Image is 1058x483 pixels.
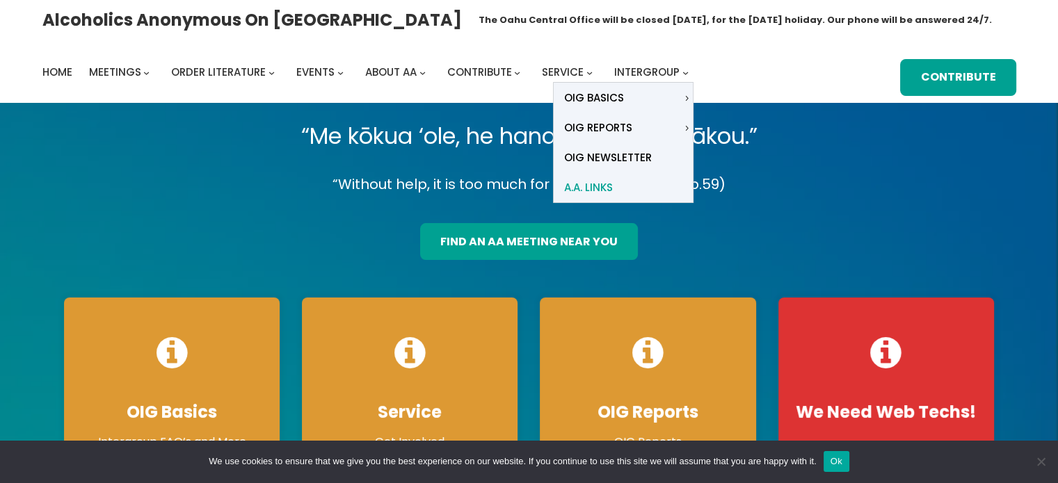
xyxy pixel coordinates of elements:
span: A.A. Links [564,178,613,197]
a: OIG Basics [554,83,682,113]
span: OIG Basics [564,88,624,108]
p: “Without help, it is too much for us.” (Big Book of AA p.59) [53,172,1005,197]
button: OIG Basics submenu [684,95,690,101]
a: OIG Newsletter [554,142,693,172]
span: No [1034,455,1048,468]
p: Get Involved [316,434,504,450]
h4: Service [316,402,504,423]
button: OIG Reports submenu [684,124,690,131]
p: OIG Reports [554,434,742,450]
p: “Me kōkua ‘ole, he hana nui loa iā mākou.” [53,117,1005,156]
h4: We Need Web Techs! [792,402,980,423]
span: OIG Reports [564,118,632,138]
h4: OIG Reports [554,402,742,423]
span: We use cookies to ensure that we give you the best experience on our website. If you continue to ... [209,455,816,468]
button: Ok [824,451,849,472]
p: Intergroup FAQ’s and More [78,434,266,450]
h4: OIG Basics [78,402,266,423]
a: find an aa meeting near you [420,223,638,260]
span: OIG Newsletter [564,148,652,167]
a: A.A. Links [554,172,693,202]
